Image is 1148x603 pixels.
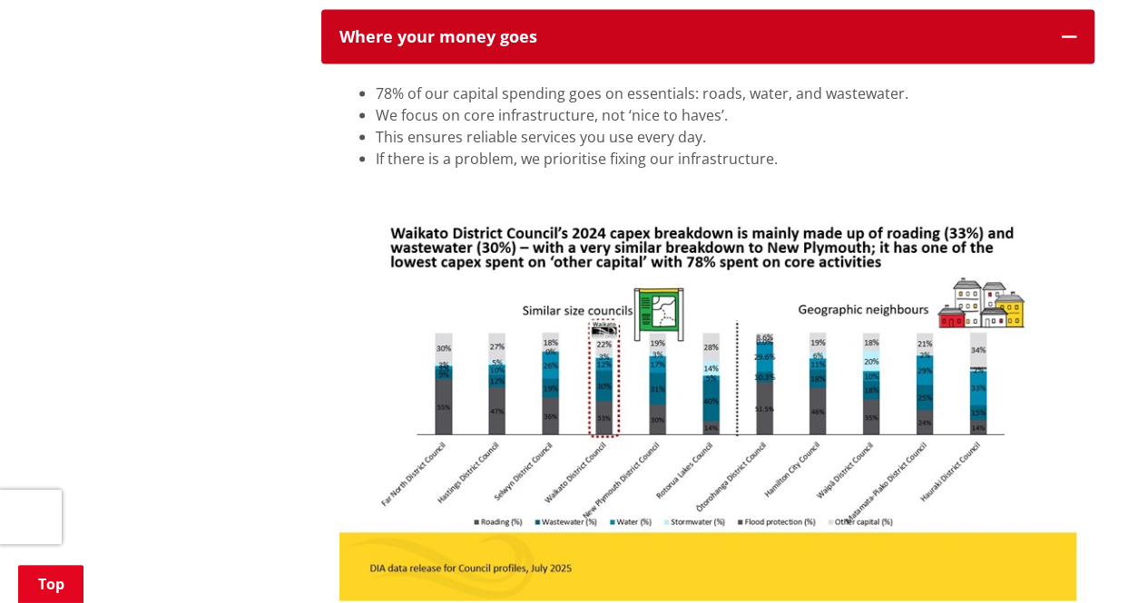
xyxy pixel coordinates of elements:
[376,126,1076,148] li: This ensures reliable services you use every day.
[339,28,1044,46] div: Where your money goes
[321,10,1094,64] button: Where your money goes
[376,104,1076,126] li: We focus on core infrastructure, not ‘nice to haves’.
[339,188,1076,602] img: Where the money goes
[376,83,1076,104] li: 78% of our capital spending goes on essentials: roads, water, and wastewater.
[376,148,1076,170] li: If there is a problem, we prioritise fixing our infrastructure.
[1065,527,1130,592] iframe: Messenger Launcher
[18,565,83,603] a: Top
